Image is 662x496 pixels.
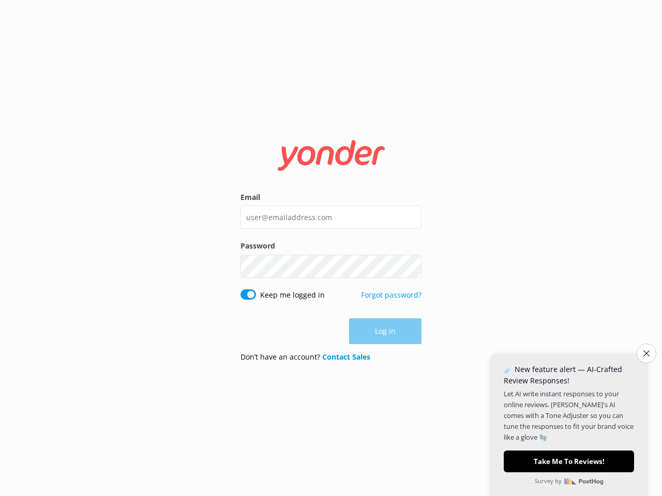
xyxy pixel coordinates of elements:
button: Show password [401,256,422,276]
label: Keep me logged in [260,289,325,301]
input: user@emailaddress.com [240,206,422,229]
a: Contact Sales [322,352,370,362]
label: Password [240,240,422,252]
label: Email [240,192,422,203]
p: Don’t have an account? [240,351,370,363]
a: Forgot password? [361,290,422,300]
